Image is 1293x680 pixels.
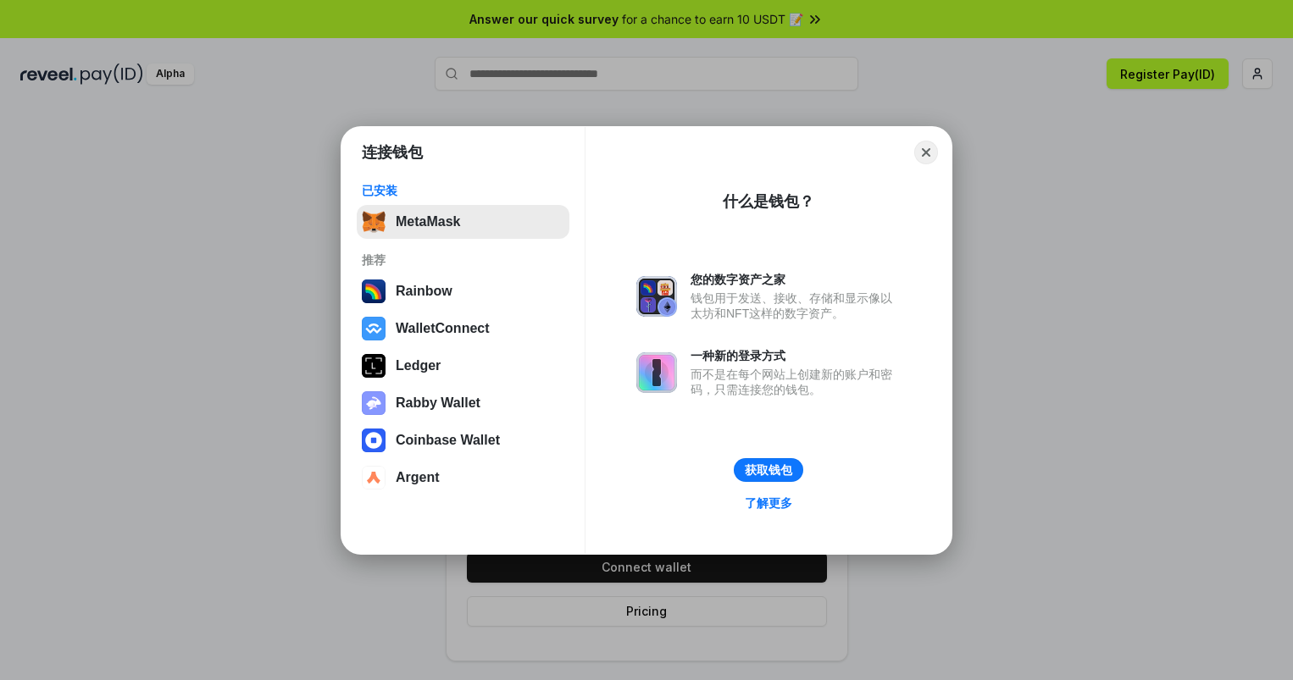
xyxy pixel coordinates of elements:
button: MetaMask [357,205,569,239]
div: Coinbase Wallet [396,433,500,448]
div: 了解更多 [745,495,792,511]
img: svg+xml,%3Csvg%20width%3D%2228%22%20height%3D%2228%22%20viewBox%3D%220%200%2028%2028%22%20fill%3D... [362,428,386,452]
div: 推荐 [362,252,564,268]
div: 已安装 [362,183,564,198]
button: Rainbow [357,274,569,308]
div: 一种新的登录方式 [691,348,901,363]
div: 您的数字资产之家 [691,272,901,287]
div: Rabby Wallet [396,395,480,411]
div: 钱包用于发送、接收、存储和显示像以太坊和NFT这样的数字资产。 [691,290,901,321]
img: svg+xml,%3Csvg%20width%3D%2228%22%20height%3D%2228%22%20viewBox%3D%220%200%2028%2028%22%20fill%3D... [362,466,386,489]
img: svg+xml,%3Csvg%20xmlns%3D%22http%3A%2F%2Fwww.w3.org%2F2000%2Fsvg%22%20fill%3D%22none%22%20viewBox... [636,352,677,393]
button: 获取钱包 [734,458,803,482]
img: svg+xml,%3Csvg%20width%3D%2228%22%20height%3D%2228%22%20viewBox%3D%220%200%2028%2028%22%20fill%3D... [362,317,386,340]
img: svg+xml,%3Csvg%20xmlns%3D%22http%3A%2F%2Fwww.w3.org%2F2000%2Fsvg%22%20width%3D%2228%22%20height%3... [362,354,386,378]
div: 什么是钱包？ [723,191,814,212]
button: WalletConnect [357,312,569,346]
div: 获取钱包 [745,462,792,478]
div: Argent [396,470,440,485]
div: MetaMask [396,214,460,229]
img: svg+xml,%3Csvg%20xmlns%3D%22http%3A%2F%2Fwww.w3.org%2F2000%2Fsvg%22%20fill%3D%22none%22%20viewBox... [636,276,677,317]
button: Ledger [357,349,569,383]
div: WalletConnect [396,321,490,336]
button: Rabby Wallet [357,386,569,420]
button: Coinbase Wallet [357,423,569,457]
img: svg+xml,%3Csvg%20fill%3D%22none%22%20height%3D%2233%22%20viewBox%3D%220%200%2035%2033%22%20width%... [362,210,386,234]
button: Close [914,141,938,164]
h1: 连接钱包 [362,142,423,163]
div: Rainbow [396,284,452,299]
img: svg+xml,%3Csvg%20width%3D%22120%22%20height%3D%22120%22%20viewBox%3D%220%200%20120%20120%22%20fil... [362,279,386,303]
a: 了解更多 [735,492,802,514]
button: Argent [357,461,569,495]
img: svg+xml,%3Csvg%20xmlns%3D%22http%3A%2F%2Fwww.w3.org%2F2000%2Fsvg%22%20fill%3D%22none%22%20viewBox... [362,391,386,415]
div: Ledger [396,358,441,373]
div: 而不是在每个网站上创建新的账户和密码，只需连接您的钱包。 [691,367,901,397]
